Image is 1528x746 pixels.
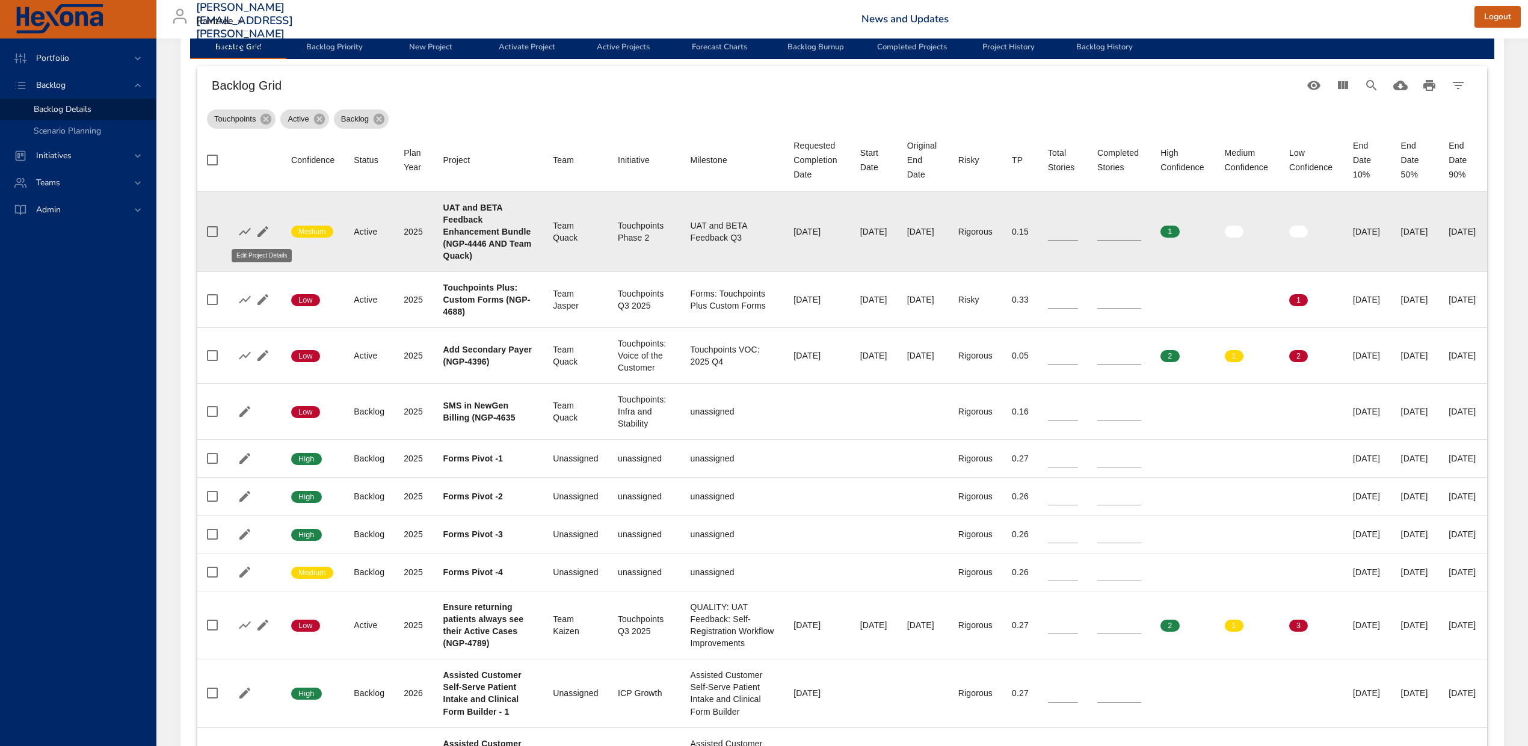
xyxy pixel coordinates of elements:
[958,528,993,540] div: Rigorous
[1401,687,1430,699] div: [DATE]
[958,153,979,167] div: Sort
[280,109,328,129] div: Active
[443,153,470,167] div: Sort
[1012,566,1029,578] div: 0.26
[1289,146,1334,174] div: Low Confidence
[354,350,384,362] div: Active
[1357,71,1386,100] button: Search
[443,567,503,577] b: Forms Pivot -4
[212,76,1299,95] h6: Backlog Grid
[291,492,322,502] span: High
[236,616,254,634] button: Show Burnup
[354,405,384,418] div: Backlog
[860,146,888,174] span: Start Date
[1160,351,1179,362] span: 2
[618,490,671,502] div: unassigned
[958,490,993,502] div: Rigorous
[443,492,503,501] b: Forms Pivot -2
[1012,153,1029,167] span: TP
[1225,146,1270,174] span: Medium Confidence
[404,528,424,540] div: 2025
[553,566,599,578] div: Unassigned
[443,602,524,648] b: Ensure returning patients always see their Active Cases (NGP-4789)
[1225,295,1243,306] span: 0
[1097,146,1141,174] div: Completed Stories
[691,344,775,368] div: Touchpoints VOC: 2025 Q4
[553,344,599,368] div: Team Quack
[1449,405,1477,418] div: [DATE]
[1048,146,1078,174] span: Total Stories
[197,66,1487,105] div: Table Toolbar
[1012,490,1029,502] div: 0.26
[1353,294,1382,306] div: [DATE]
[443,153,534,167] span: Project
[34,125,101,137] span: Scenario Planning
[691,220,775,244] div: UAT and BETA Feedback Q3
[354,153,384,167] span: Status
[1225,146,1270,174] div: Sort
[291,351,320,362] span: Low
[907,226,939,238] div: [DATE]
[404,146,424,174] span: Plan Year
[1415,71,1444,100] button: Print
[1299,71,1328,100] button: Standard Views
[1012,452,1029,464] div: 0.27
[291,529,322,540] span: High
[907,138,939,182] div: Sort
[207,109,276,129] div: Touchpoints
[1449,294,1477,306] div: [DATE]
[236,684,254,702] button: Edit Project Details
[1012,687,1029,699] div: 0.27
[404,146,424,174] div: Sort
[553,153,574,167] div: Team
[553,399,599,424] div: Team Quack
[907,619,939,631] div: [DATE]
[291,454,322,464] span: High
[1401,294,1430,306] div: [DATE]
[793,619,840,631] div: [DATE]
[618,452,671,464] div: unassigned
[443,203,532,260] b: UAT and BETA Feedback Enhancement Bundle (NGP-4446 AND Team Quack)
[443,153,470,167] div: Project
[907,350,939,362] div: [DATE]
[793,350,840,362] div: [DATE]
[443,345,532,366] b: Add Secondary Payer (NGP-4396)
[236,402,254,421] button: Edit Project Details
[1225,226,1243,237] span: 0
[354,153,378,167] div: Sort
[354,528,384,540] div: Backlog
[958,687,993,699] div: Rigorous
[907,294,939,306] div: [DATE]
[1401,452,1430,464] div: [DATE]
[958,452,993,464] div: Rigorous
[26,150,81,161] span: Initiatives
[1225,620,1243,631] span: 1
[1289,146,1334,174] div: Sort
[1012,226,1029,238] div: 0.15
[354,687,384,699] div: Backlog
[334,109,389,129] div: Backlog
[26,79,75,91] span: Backlog
[1353,226,1382,238] div: [DATE]
[291,153,334,167] div: Sort
[860,146,888,174] div: Sort
[1160,146,1205,174] div: High Confidence
[354,490,384,502] div: Backlog
[1401,350,1430,362] div: [DATE]
[958,226,993,238] div: Rigorous
[958,294,993,306] div: Risky
[793,687,840,699] div: [DATE]
[14,4,105,34] img: Hexona
[958,153,979,167] div: Risky
[1401,619,1430,631] div: [DATE]
[1353,619,1382,631] div: [DATE]
[793,226,840,238] div: [DATE]
[196,1,293,53] h3: [PERSON_NAME][EMAIL_ADDRESS][PERSON_NAME][DOMAIN_NAME]
[1401,405,1430,418] div: [DATE]
[793,138,840,182] span: Requested Completion Date
[207,113,263,125] span: Touchpoints
[553,288,599,312] div: Team Jasper
[1012,528,1029,540] div: 0.26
